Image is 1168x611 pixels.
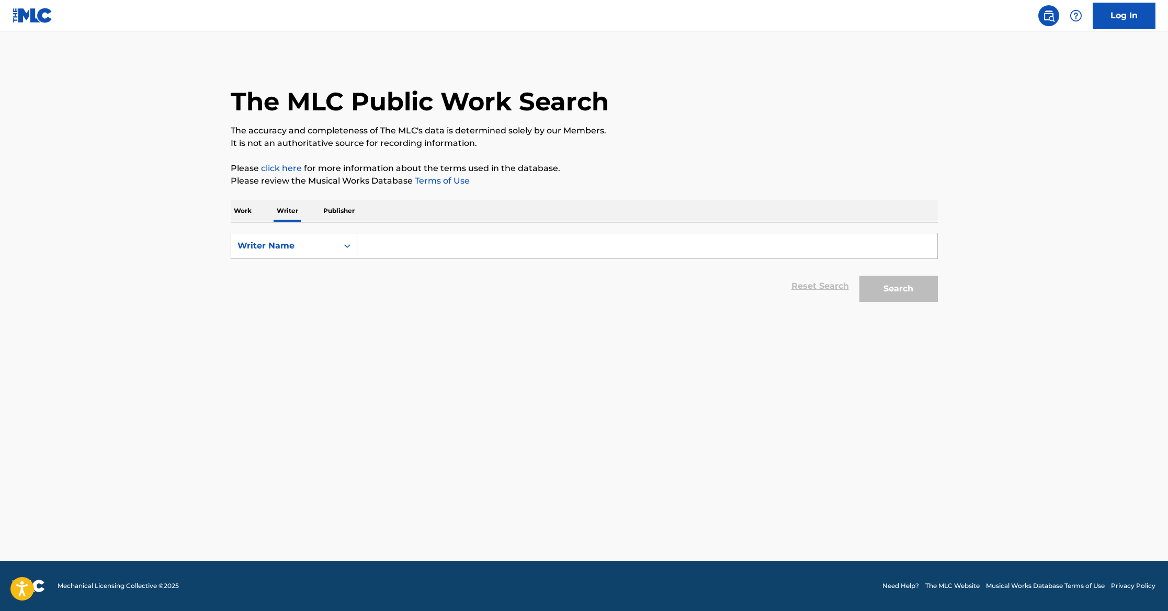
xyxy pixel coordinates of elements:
[231,137,938,150] p: It is not an authoritative source for recording information.
[274,200,301,222] p: Writer
[13,580,45,592] img: logo
[1093,3,1155,29] a: Log In
[413,176,470,186] a: Terms of Use
[231,162,938,175] p: Please for more information about the terms used in the database.
[1116,561,1168,611] iframe: Chat Widget
[58,581,179,591] span: Mechanical Licensing Collective © 2025
[882,581,919,591] a: Need Help?
[986,581,1105,591] a: Musical Works Database Terms of Use
[261,163,302,173] a: click here
[925,581,980,591] a: The MLC Website
[231,175,938,187] p: Please review the Musical Works Database
[231,233,938,307] form: Search Form
[1038,5,1059,26] a: Public Search
[320,200,358,222] p: Publisher
[231,200,255,222] p: Work
[1065,5,1086,26] div: Help
[237,240,332,252] div: Writer Name
[1070,9,1082,22] img: help
[1111,581,1155,591] a: Privacy Policy
[1042,9,1055,22] img: search
[231,125,938,137] p: The accuracy and completeness of The MLC's data is determined solely by our Members.
[231,86,609,117] h1: The MLC Public Work Search
[13,8,53,23] img: MLC Logo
